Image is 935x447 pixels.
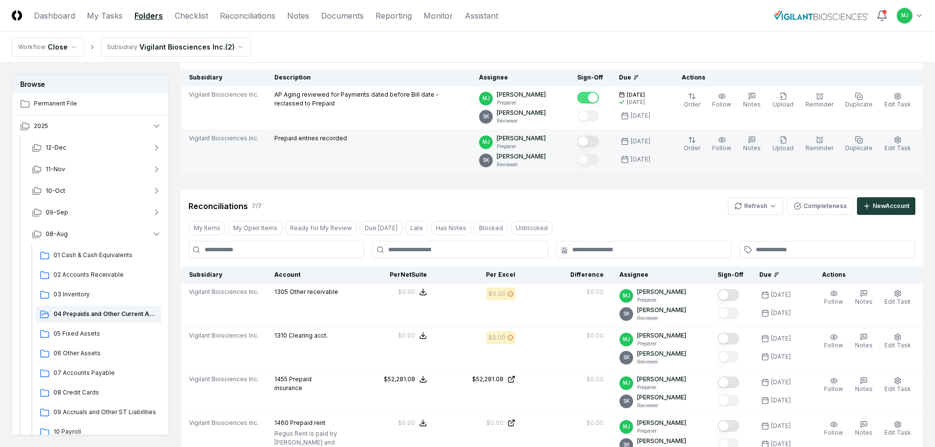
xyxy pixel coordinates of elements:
p: Preparer [637,296,686,304]
button: 10-Oct [24,180,169,202]
a: 10 Payroll [36,423,161,441]
button: Duplicate [843,134,875,155]
button: $0.00 [398,419,427,427]
span: Upload [773,101,794,108]
a: 05 Fixed Assets [36,325,161,343]
button: Edit Task [882,90,913,111]
span: 07 Accounts Payable [53,368,158,377]
p: [PERSON_NAME] [637,349,686,358]
span: Vigilant Biosciences Inc. [189,375,259,384]
span: SK [623,310,630,317]
span: Follow [824,385,843,393]
div: Actions [674,73,915,82]
button: Reminder [803,90,835,111]
button: 2025 [12,115,169,137]
th: Sign-Off [710,266,751,284]
span: Order [684,101,700,108]
span: Edit Task [884,429,911,436]
p: Prepaid entries recorded [274,134,347,143]
span: Duplicate [845,144,873,152]
span: 08 Credit Cards [53,388,158,397]
button: Notes [853,419,875,439]
a: Dashboard [34,10,75,22]
div: [DATE] [771,378,791,387]
span: Follow [712,101,731,108]
a: 03 Inventory [36,286,161,304]
span: 10-Oct [46,186,65,195]
h3: Browse [12,75,168,93]
div: New Account [873,202,909,210]
span: MJ [482,138,490,146]
div: $0.00 [488,333,506,342]
a: 08 Credit Cards [36,384,161,402]
p: [PERSON_NAME] [637,375,686,384]
span: Reminder [805,144,833,152]
button: Edit Task [882,419,913,439]
span: 01 Cash & Cash Equivalents [53,251,158,260]
span: Notes [855,342,873,349]
span: MJ [482,95,490,102]
div: $0.00 [486,419,504,427]
button: 12-Dec [24,137,169,158]
div: $0.00 [398,331,415,340]
div: [DATE] [627,99,645,106]
span: Vigilant Biosciences Inc. [189,134,259,143]
a: $0.00 [443,419,515,427]
span: Follow [824,342,843,349]
button: Edit Task [882,331,913,352]
p: Preparer [637,340,686,347]
th: Sign-Off [569,69,611,86]
p: [PERSON_NAME] [637,288,686,296]
p: Reviewer [637,402,686,409]
span: 12-Dec [46,143,66,152]
div: $0.00 [488,289,506,298]
button: Has Notes [430,221,472,236]
p: Preparer [497,99,546,106]
p: [PERSON_NAME] [637,306,686,315]
span: 09 Accruals and Other ST Liabilities [53,408,158,417]
button: 08-Aug [24,223,169,245]
a: 07 Accounts Payable [36,365,161,382]
span: Edit Task [884,298,911,305]
p: Preparer [637,384,686,391]
div: [DATE] [771,309,791,317]
a: My Tasks [87,10,123,22]
button: Mark complete [718,394,739,406]
p: [PERSON_NAME] [637,331,686,340]
div: Actions [814,270,915,279]
button: $0.00 [398,288,427,296]
button: 09-Sep [24,202,169,223]
button: Completeness [787,197,853,215]
div: Due [619,73,658,82]
th: Per NetSuite [347,266,435,284]
th: Subsidiary [181,69,267,86]
button: Mark complete [718,351,739,363]
p: Reviewer [637,358,686,366]
span: Notes [855,385,873,393]
p: Preparer [497,143,546,150]
button: Mark complete [718,333,739,344]
button: Refresh [728,197,783,215]
span: Vigilant Biosciences Inc. [189,419,259,427]
p: [PERSON_NAME] [497,90,546,99]
button: Notes [741,134,763,155]
button: Follow [822,288,845,308]
span: Vigilant Biosciences Inc. [189,288,259,296]
a: $52,281.08 [443,375,515,384]
span: Follow [824,429,843,436]
div: [DATE] [631,111,650,120]
span: MJ [623,423,630,430]
span: Notes [855,298,873,305]
div: Subsidiary [107,43,137,52]
div: Due [759,270,799,279]
a: Checklist [175,10,208,22]
span: Prepaid rent [290,419,325,426]
div: $0.00 [587,375,604,384]
button: Mark complete [577,92,599,104]
button: Upload [771,134,796,155]
div: Account [274,270,339,279]
div: [DATE] [771,352,791,361]
a: Reporting [375,10,412,22]
button: $52,281.08 [384,375,427,384]
span: Edit Task [884,342,911,349]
